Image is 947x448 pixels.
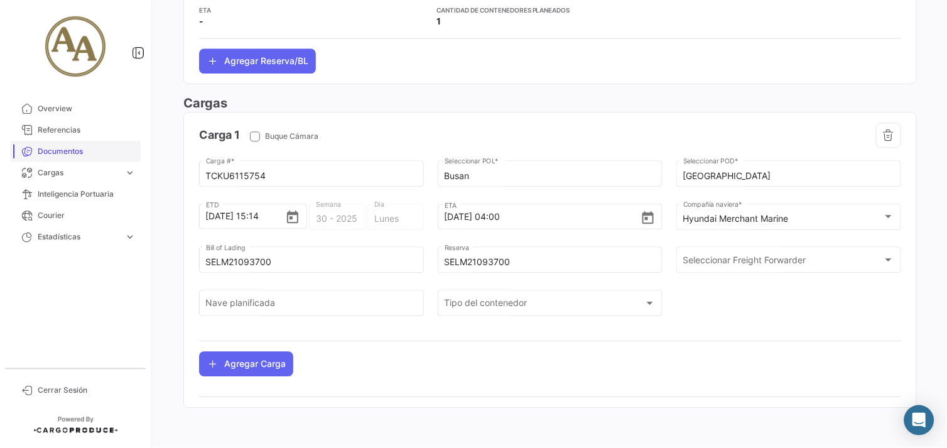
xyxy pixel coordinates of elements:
img: 852fc388-10ad-47fd-b232-e98225ca49a8.jpg [44,15,107,78]
button: Agregar Carga [199,351,293,376]
span: - [199,15,203,28]
span: 1 [436,15,441,28]
a: Documentos [10,141,141,162]
span: Overview [38,103,136,114]
input: Escriba para buscar... [445,171,656,182]
span: Inteligencia Portuaria [38,188,136,200]
span: expand_more [124,167,136,178]
span: Documentos [38,146,136,157]
a: Courier [10,205,141,226]
span: Courier [38,210,136,221]
button: Open calendar [285,209,300,223]
span: Referencias [38,124,136,136]
h4: Carga 1 [199,126,240,144]
button: Open calendar [641,210,656,224]
h3: Cargas [183,94,917,112]
input: Seleccionar una fecha [445,195,641,239]
app-card-info-title: ETA [199,5,426,15]
span: Tipo del contenedor [445,300,645,311]
a: Inteligencia Portuaria [10,183,141,205]
a: Overview [10,98,141,119]
span: Cargas [38,167,119,178]
span: expand_more [124,231,136,243]
input: Escriba para buscar... [683,171,895,182]
span: Seleccionar Freight Forwarder [683,257,884,268]
button: Agregar Reserva/BL [199,48,316,74]
span: Cerrar Sesión [38,385,136,396]
span: Buque Cámara [265,131,318,142]
input: Seleccionar una fecha [206,194,286,238]
span: Estadísticas [38,231,119,243]
mat-select-trigger: Hyundai Merchant Marine [683,213,789,224]
app-card-info-title: Cantidad de contenedores planeados [436,5,664,15]
a: Referencias [10,119,141,141]
div: Abrir Intercom Messenger [904,405,934,435]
